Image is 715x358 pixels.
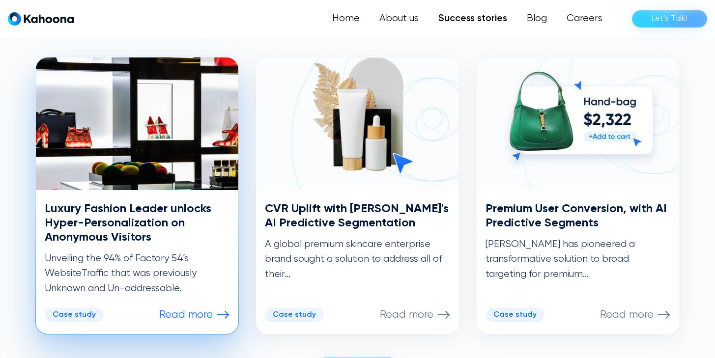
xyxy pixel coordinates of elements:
[486,237,671,282] p: [PERSON_NAME] has pioneered a transformative solution to broad targeting for premium...
[265,237,450,282] p: A global premium skincare enterprise brand sought a solution to address all of their...
[370,9,429,28] a: About us
[486,202,671,230] h3: Premium User Conversion, with AI Predictive Segments
[477,57,680,334] a: Premium User Conversion, with AI Predictive Segments[PERSON_NAME] has pioneered a transformative ...
[8,12,74,26] a: home
[45,202,230,244] h3: Luxury Fashion Leader unlocks Hyper-Personalization on Anonymous Visitors
[36,57,239,334] a: Luxury Fashion Leader unlocks Hyper-Personalization on Anonymous VisitorsUnveiling the 94% of Fac...
[632,10,707,28] a: Let’s Talk!
[517,9,557,28] a: Blog
[53,310,96,320] div: Case study
[322,9,370,28] a: Home
[557,9,612,28] a: Careers
[600,308,654,321] p: Read more
[45,251,230,296] p: Unveiling the 94% of Factory 54’s WebsiteTraffic that was previously Unknown and Un-addressable.
[273,310,316,320] div: Case study
[429,9,517,28] a: Success stories
[493,310,537,320] div: Case study
[652,11,687,27] div: Let’s Talk!
[159,308,213,321] p: Read more
[256,57,459,334] a: CVR Uplift with [PERSON_NAME]'s AI Predictive SegmentationA global premium skincare enterprise br...
[265,202,450,230] h3: CVR Uplift with [PERSON_NAME]'s AI Predictive Segmentation
[380,308,433,321] p: Read more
